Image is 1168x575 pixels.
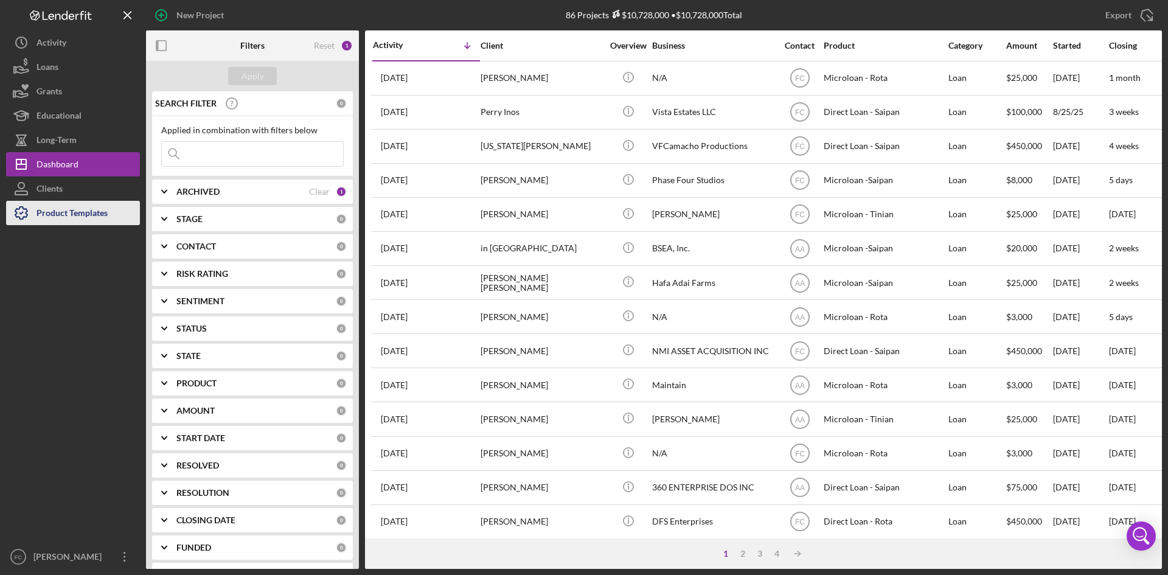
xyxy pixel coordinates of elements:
div: NMI ASSET ACQUISITION INC [652,335,774,367]
div: [PERSON_NAME] [PERSON_NAME] [481,267,602,299]
text: FC [15,554,23,560]
div: 0 [336,241,347,252]
button: Clients [6,176,140,201]
div: [PERSON_NAME] [481,198,602,231]
text: FC [795,74,805,83]
div: Loan [948,472,1005,504]
time: 2025-07-04 07:50 [381,483,408,492]
button: Grants [6,79,140,103]
div: [DATE] [1053,130,1108,162]
div: Loan [948,62,1005,94]
div: New Project [176,3,224,27]
div: 0 [336,98,347,109]
div: [US_STATE][PERSON_NAME] [481,130,602,162]
div: [DATE] [1053,506,1108,538]
div: Microloan - Tinian [824,198,945,231]
div: N/A [652,301,774,333]
div: Microloan - Tinian [824,403,945,435]
button: Long-Term [6,128,140,152]
span: $25,000 [1006,277,1037,288]
text: FC [795,211,805,219]
div: [PERSON_NAME] [652,403,774,435]
div: Microloan -Saipan [824,164,945,197]
div: [DATE] [1053,232,1108,265]
div: Contact [777,41,822,51]
div: 0 [336,515,347,526]
b: AMOUNT [176,406,215,416]
div: 0 [336,350,347,361]
div: Maintain [652,369,774,401]
span: $100,000 [1006,106,1042,117]
div: 1 [336,186,347,197]
span: $3,000 [1006,312,1032,322]
time: 2025-08-18 10:03 [381,243,408,253]
div: Loan [948,403,1005,435]
button: FC[PERSON_NAME] [6,545,140,569]
b: CLOSING DATE [176,515,235,525]
div: 0 [336,378,347,389]
div: Category [948,41,1005,51]
div: [PERSON_NAME] [481,164,602,197]
div: Direct Loan - Rota [824,506,945,538]
div: 86 Projects • $10,728,000 Total [566,10,742,20]
div: Microloan -Saipan [824,267,945,299]
b: RESOLVED [176,461,219,470]
text: FC [795,142,805,151]
button: Product Templates [6,201,140,225]
div: Microloan - Rota [824,437,945,470]
div: [PERSON_NAME] [481,472,602,504]
div: Phase Four Studios [652,164,774,197]
div: 2 [734,549,751,559]
div: Direct Loan - Saipan [824,96,945,128]
time: [DATE] [1109,516,1136,526]
div: Started [1053,41,1108,51]
div: 0 [336,323,347,334]
button: Export [1093,3,1162,27]
text: AA [794,484,804,492]
b: SENTIMENT [176,296,224,306]
div: Loan [948,164,1005,197]
text: FC [795,347,805,355]
div: 0 [336,487,347,498]
time: 2025-08-22 02:35 [381,175,408,185]
button: Dashboard [6,152,140,176]
div: Direct Loan - Saipan [824,130,945,162]
div: Loan [948,232,1005,265]
b: STATUS [176,324,207,333]
time: [DATE] [1109,448,1136,458]
time: [DATE] [1109,346,1136,356]
b: Filters [240,41,265,51]
div: Loan [948,198,1005,231]
div: 0 [336,214,347,225]
div: [DATE] [1053,369,1108,401]
div: 0 [336,268,347,279]
b: STATE [176,351,201,361]
time: 2025-08-10 23:09 [381,312,408,322]
button: Apply [228,67,277,85]
text: AA [794,416,804,424]
div: [PERSON_NAME] [30,545,109,572]
div: 1 [341,40,353,52]
span: $3,000 [1006,380,1032,390]
div: Clients [36,176,63,204]
div: in [GEOGRAPHIC_DATA] [481,232,602,265]
time: [DATE] [1109,209,1136,219]
button: Educational [6,103,140,128]
time: 2025-07-25 02:15 [381,380,408,390]
span: $8,000 [1006,175,1032,185]
span: $3,000 [1006,448,1032,458]
div: 360 ENTERPRISE DOS INC [652,472,774,504]
div: Activity [373,40,426,50]
b: ARCHIVED [176,187,220,197]
span: $25,000 [1006,72,1037,83]
text: AA [794,381,804,389]
div: [PERSON_NAME] [481,335,602,367]
button: Activity [6,30,140,55]
div: Loan [948,130,1005,162]
div: Perry Inos [481,96,602,128]
time: 2025-08-29 00:55 [381,107,408,117]
div: Grants [36,79,62,106]
div: 1 [717,549,734,559]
